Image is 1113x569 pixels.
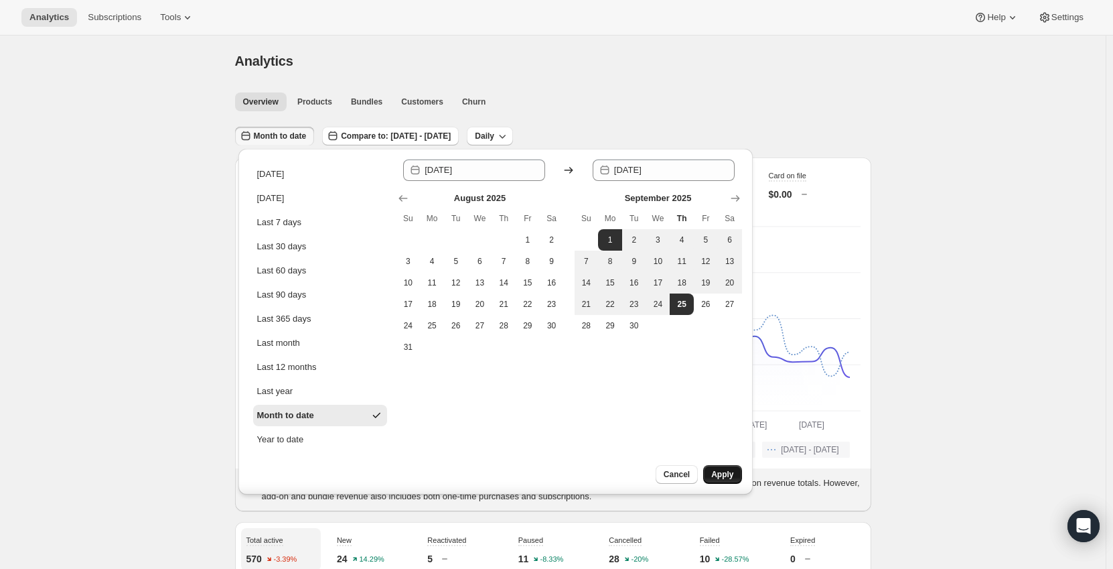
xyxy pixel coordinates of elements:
[427,552,433,566] p: 5
[444,208,468,229] th: Tuesday
[675,235,688,245] span: 4
[652,235,665,245] span: 3
[718,294,742,315] button: Saturday September 27 2025
[700,536,720,544] span: Failed
[718,229,742,251] button: Saturday September 6 2025
[699,277,713,288] span: 19
[540,229,564,251] button: Saturday August 2 2025
[646,229,670,251] button: Wednesday September 3 2025
[516,208,540,229] th: Friday
[799,420,824,430] text: [DATE]
[987,12,1005,23] span: Help
[516,272,540,294] button: Friday August 15 2025
[449,213,463,224] span: Tu
[521,235,534,245] span: 1
[580,299,593,310] span: 21
[444,272,468,294] button: Tuesday August 12 2025
[718,272,742,294] button: Saturday September 20 2025
[420,272,444,294] button: Monday August 11 2025
[694,294,718,315] button: Friday September 26 2025
[516,251,540,272] button: Friday August 8 2025
[545,256,559,267] span: 9
[762,442,849,458] button: [DATE] - [DATE]
[449,256,463,267] span: 5
[545,213,559,224] span: Sa
[627,256,641,267] span: 9
[521,277,534,288] span: 15
[670,272,694,294] button: Thursday September 18 2025
[580,277,593,288] span: 14
[253,188,387,209] button: [DATE]
[257,264,307,277] div: Last 60 days
[257,336,300,350] div: Last month
[646,251,670,272] button: Wednesday September 10 2025
[337,536,352,544] span: New
[609,552,619,566] p: 28
[492,315,516,336] button: Thursday August 28 2025
[29,12,69,23] span: Analytics
[468,208,492,229] th: Wednesday
[575,208,599,229] th: Sunday
[1030,8,1092,27] button: Settings
[656,465,698,484] button: Cancel
[622,272,646,294] button: Tuesday September 16 2025
[652,256,665,267] span: 10
[253,260,387,281] button: Last 60 days
[603,320,617,331] span: 29
[769,188,792,201] p: $0.00
[396,208,421,229] th: Sunday
[575,272,599,294] button: Sunday September 14 2025
[257,361,317,374] div: Last 12 months
[1067,510,1100,542] div: Open Intercom Messenger
[492,208,516,229] th: Thursday
[966,8,1027,27] button: Help
[603,256,617,267] span: 8
[468,294,492,315] button: Wednesday August 20 2025
[540,208,564,229] th: Saturday
[675,299,688,310] span: 25
[545,235,559,245] span: 2
[21,8,77,27] button: Analytics
[497,299,510,310] span: 21
[646,294,670,315] button: Wednesday September 24 2025
[396,294,421,315] button: Sunday August 17 2025
[467,127,513,145] button: Daily
[243,97,279,107] span: Overview
[449,299,463,310] span: 19
[257,409,314,422] div: Month to date
[420,294,444,315] button: Monday August 18 2025
[622,229,646,251] button: Tuesday September 2 2025
[492,272,516,294] button: Thursday August 14 2025
[718,251,742,272] button: Saturday September 13 2025
[341,131,451,141] span: Compare to: [DATE] - [DATE]
[425,320,439,331] span: 25
[253,381,387,402] button: Last year
[253,357,387,378] button: Last 12 months
[473,277,487,288] span: 13
[468,251,492,272] button: Wednesday August 6 2025
[497,213,510,224] span: Th
[322,127,459,145] button: Compare to: [DATE] - [DATE]
[652,299,665,310] span: 24
[627,277,641,288] span: 16
[652,213,665,224] span: We
[518,536,543,544] span: Paused
[359,556,384,564] text: 14.29%
[402,320,415,331] span: 24
[253,212,387,233] button: Last 7 days
[402,213,415,224] span: Su
[257,216,302,229] div: Last 7 days
[580,213,593,224] span: Su
[425,299,439,310] span: 18
[670,229,694,251] button: Thursday September 4 2025
[427,536,466,544] span: Reactivated
[699,235,713,245] span: 5
[540,251,564,272] button: Saturday August 9 2025
[402,256,415,267] span: 3
[420,251,444,272] button: Monday August 4 2025
[646,208,670,229] th: Wednesday
[449,320,463,331] span: 26
[497,256,510,267] span: 7
[598,229,622,251] button: Start of range Monday September 1 2025
[609,536,642,544] span: Cancelled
